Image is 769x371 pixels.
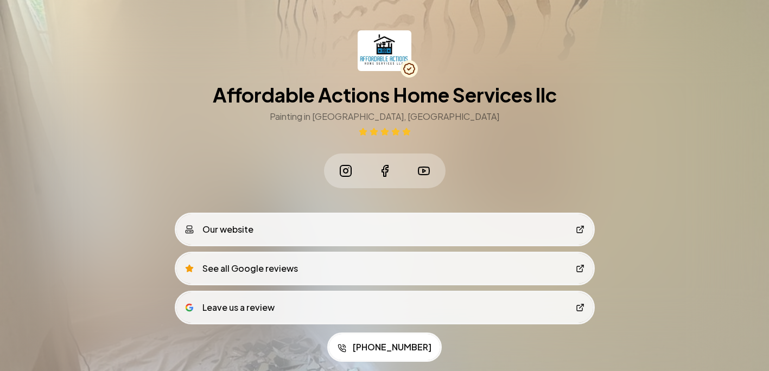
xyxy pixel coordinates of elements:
[176,253,593,284] a: See all Google reviews
[185,301,275,314] div: Leave us a review
[176,214,593,245] a: Our website
[358,30,411,71] img: Affordable Actions Home Services llc
[185,303,194,312] img: google logo
[270,110,499,123] h3: Painting in [GEOGRAPHIC_DATA], [GEOGRAPHIC_DATA]
[213,84,557,106] h1: Affordable Actions Home Services llc
[176,292,593,323] a: google logoLeave us a review
[185,223,253,236] div: Our website
[329,334,440,360] a: [PHONE_NUMBER]
[185,262,298,275] div: See all Google reviews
